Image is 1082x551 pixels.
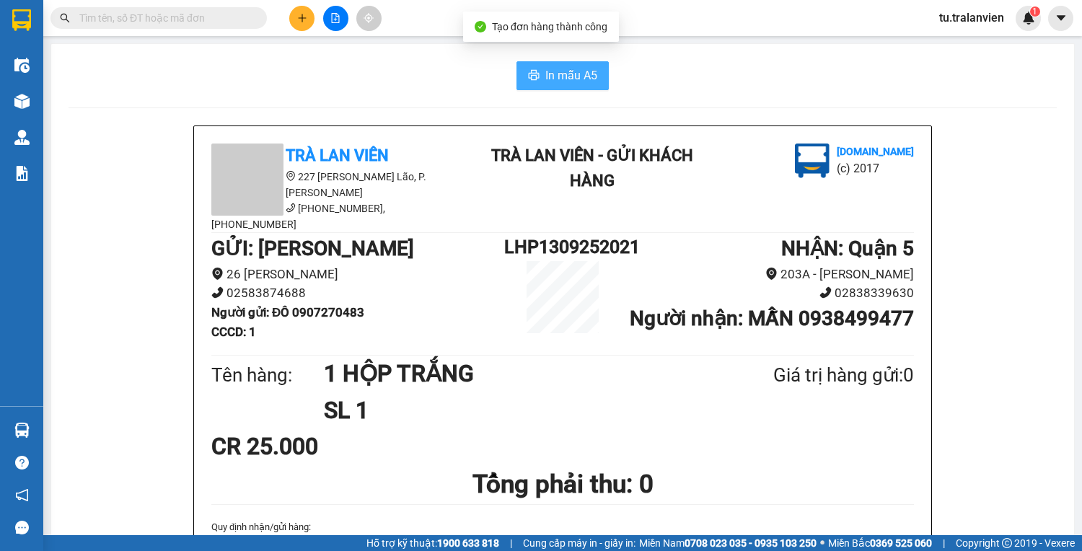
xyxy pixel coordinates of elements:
strong: 0708 023 035 - 0935 103 250 [685,537,817,549]
img: logo.jpg [157,18,191,53]
b: [DOMAIN_NAME] [837,146,914,157]
b: GỬI : [PERSON_NAME] [211,237,414,260]
span: environment [286,171,296,181]
span: phone [211,286,224,299]
span: phone [286,203,296,213]
li: (c) 2017 [837,159,914,177]
span: environment [765,268,778,280]
span: | [510,535,512,551]
input: Tìm tên, số ĐT hoặc mã đơn [79,10,250,26]
span: search [60,13,70,23]
strong: 1900 633 818 [437,537,499,549]
span: environment [211,268,224,280]
h1: SL 1 [324,392,703,428]
li: [PHONE_NUMBER], [PHONE_NUMBER] [211,200,471,232]
span: Miền Nam [639,535,817,551]
button: file-add [323,6,348,31]
span: In mẫu A5 [545,66,597,84]
span: tu.tralanvien [928,9,1016,27]
li: 02838339630 [621,283,914,303]
span: file-add [330,13,340,23]
img: warehouse-icon [14,423,30,438]
span: copyright [1002,538,1012,548]
span: Tạo đơn hàng thành công [492,21,607,32]
img: warehouse-icon [14,58,30,73]
li: 26 [PERSON_NAME] [211,265,504,284]
div: Giá trị hàng gửi: 0 [703,361,914,390]
li: 227 [PERSON_NAME] Lão, P. [PERSON_NAME] [211,169,471,200]
img: logo.jpg [795,144,830,178]
span: question-circle [15,456,29,470]
span: printer [528,69,540,83]
b: Người nhận : MẪN 0938499477 [630,307,914,330]
h1: 1 HỘP TRẮNG [324,356,703,392]
b: Trà Lan Viên [286,146,389,164]
b: NHẬN : Quận 5 [781,237,914,260]
span: check-circle [475,21,486,32]
img: icon-new-feature [1022,12,1035,25]
span: phone [819,286,832,299]
span: Hỗ trợ kỹ thuật: [366,535,499,551]
sup: 1 [1030,6,1040,17]
button: aim [356,6,382,31]
div: Tên hàng: [211,361,324,390]
button: plus [289,6,315,31]
img: warehouse-icon [14,94,30,109]
span: Cung cấp máy in - giấy in: [523,535,635,551]
b: Trà Lan Viên - Gửi khách hàng [89,21,143,164]
li: 203A - [PERSON_NAME] [621,265,914,284]
span: | [943,535,945,551]
p: 1.Khi nhận hàng, quý khách phải báo mã số " " phải trình . [211,535,914,550]
div: CR 25.000 [211,428,443,464]
b: Người gửi : ĐÔ 0907270483 [211,305,364,319]
h1: LHP1309252021 [504,233,621,261]
button: printerIn mẫu A5 [516,61,609,90]
h1: Tổng phải thu: 0 [211,464,914,504]
li: (c) 2017 [121,69,198,87]
img: solution-icon [14,166,30,181]
b: CCCD : 1 [211,325,256,339]
b: [DOMAIN_NAME] [121,55,198,66]
span: aim [364,13,374,23]
strong: 0369 525 060 [870,537,932,549]
span: 1 [1032,6,1037,17]
b: Trà Lan Viên [18,93,53,161]
img: logo-vxr [12,9,31,31]
button: caret-down [1048,6,1073,31]
li: 02583874688 [211,283,504,303]
span: notification [15,488,29,502]
span: message [15,521,29,534]
span: caret-down [1055,12,1068,25]
span: Miền Bắc [828,535,932,551]
span: ⚪️ [820,540,824,546]
span: plus [297,13,307,23]
img: warehouse-icon [14,130,30,145]
b: Trà Lan Viên - Gửi khách hàng [491,146,693,190]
